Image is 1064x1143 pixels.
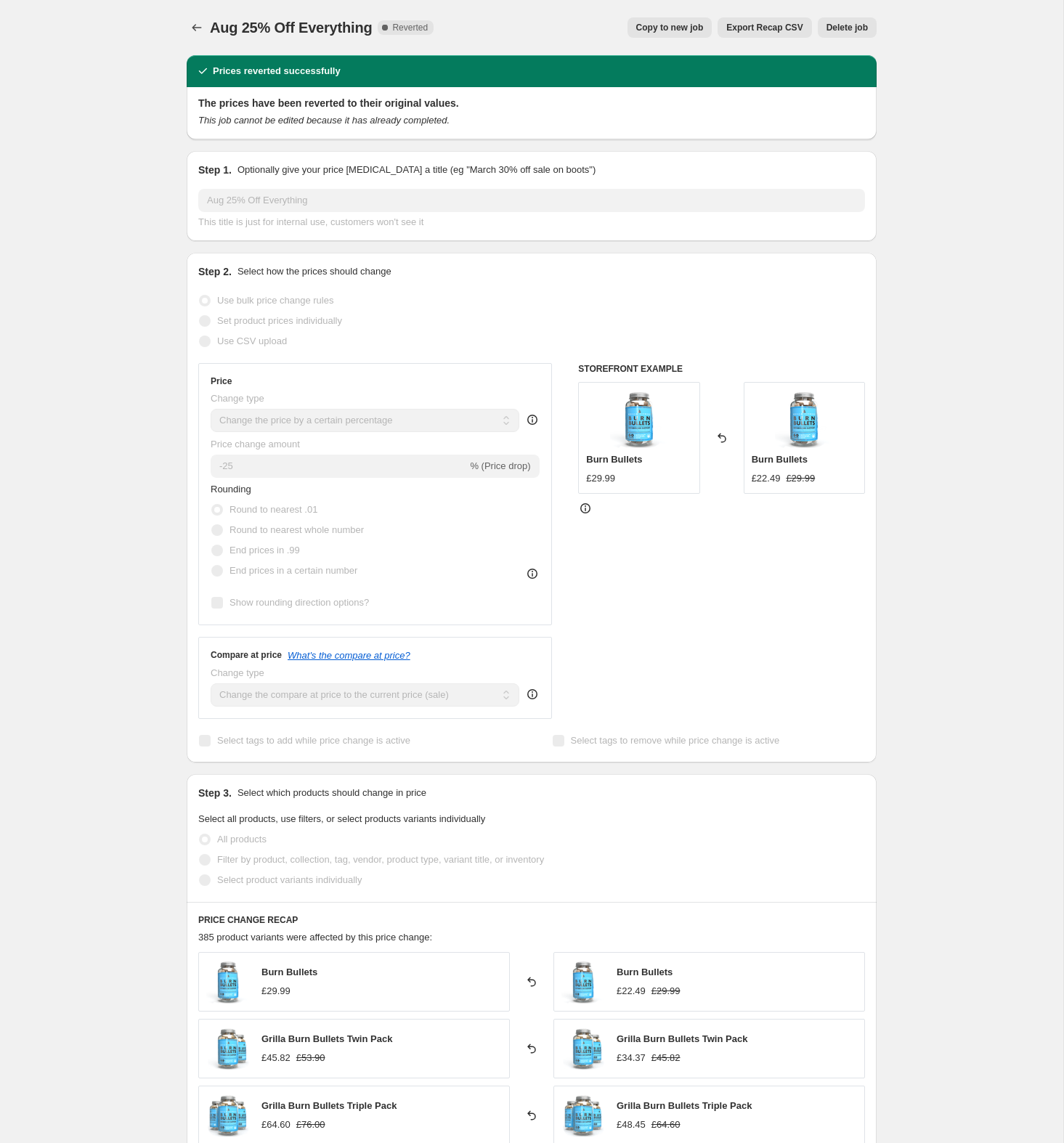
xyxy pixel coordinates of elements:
[636,22,704,33] span: Copy to new job
[752,471,781,486] div: £22.49
[211,649,282,661] h3: Compare at price
[617,1100,752,1111] span: Grilla Burn Bullets Triple Pack
[198,189,865,212] input: 30% off holiday sale
[261,984,291,998] div: £29.99
[198,115,450,126] i: This job cannot be edited because it has already completed.
[198,813,485,824] span: Select all products, use filters, or select products variants individually
[726,22,803,33] span: Export Recap CSV
[211,393,264,404] span: Change type
[206,960,250,1004] img: BB-New-Formula_80x.png
[211,375,232,387] h3: Price
[206,1027,250,1070] img: BurnBulletsx2-GrillaFitness_80x.png
[198,216,423,227] span: This title is just for internal use, customers won't see it
[217,735,410,746] span: Select tags to add while price change is active
[525,687,540,701] div: help
[586,471,615,486] div: £29.99
[827,22,868,33] span: Delete job
[230,545,300,556] span: End prices in .99
[392,22,428,33] span: Reverted
[617,1033,747,1044] span: Grilla Burn Bullets Twin Pack
[296,1118,325,1132] strike: £76.00
[586,454,642,465] span: Burn Bullets
[288,650,410,661] button: What's the compare at price?
[198,163,232,177] h2: Step 1.
[211,484,251,495] span: Rounding
[775,390,833,448] img: BB-New-Formula_80x.png
[651,1051,681,1065] strike: £45.82
[578,363,865,375] h6: STOREFRONT EXAMPLE
[213,64,341,78] h2: Prices reverted successfully
[230,565,357,576] span: End prices in a certain number
[525,412,540,427] div: help
[217,834,267,845] span: All products
[296,1051,325,1065] strike: £53.90
[217,874,362,885] span: Select product variants individually
[651,984,681,998] strike: £29.99
[261,1033,392,1044] span: Grilla Burn Bullets Twin Pack
[217,335,287,346] span: Use CSV upload
[211,667,264,678] span: Change type
[237,264,391,279] p: Select how the prices should change
[617,1118,646,1132] div: £48.45
[211,455,467,478] input: -15
[752,454,808,465] span: Burn Bullets
[561,960,605,1004] img: BB-New-Formula_80x.png
[561,1094,605,1137] img: BurnBulletsx3GrillaFitness_80x.png
[610,390,668,448] img: BB-New-Formula_80x.png
[617,1051,646,1065] div: £34.37
[230,597,369,608] span: Show rounding direction options?
[217,295,333,306] span: Use bulk price change rules
[211,439,300,450] span: Price change amount
[261,1118,291,1132] div: £64.60
[217,315,342,326] span: Set product prices individually
[628,17,712,38] button: Copy to new job
[617,967,673,977] span: Burn Bullets
[198,914,865,926] h6: PRICE CHANGE RECAP
[230,524,364,535] span: Round to nearest whole number
[261,1100,397,1111] span: Grilla Burn Bullets Triple Pack
[718,17,811,38] button: Export Recap CSV
[198,96,865,110] h2: The prices have been reverted to their original values.
[617,984,646,998] div: £22.49
[561,1027,605,1070] img: BurnBulletsx2-GrillaFitness_80x.png
[198,932,432,943] span: 385 product variants were affected by this price change:
[237,163,596,177] p: Optionally give your price [MEDICAL_DATA] a title (eg "March 30% off sale on boots")
[470,460,530,471] span: % (Price drop)
[210,20,372,36] span: Aug 25% Off Everything
[237,786,426,800] p: Select which products should change in price
[261,967,317,977] span: Burn Bullets
[198,786,232,800] h2: Step 3.
[217,854,544,865] span: Filter by product, collection, tag, vendor, product type, variant title, or inventory
[206,1094,250,1137] img: BurnBulletsx3GrillaFitness_80x.png
[198,264,232,279] h2: Step 2.
[230,504,317,515] span: Round to nearest .01
[261,1051,291,1065] div: £45.82
[786,471,815,486] strike: £29.99
[818,17,877,38] button: Delete job
[651,1118,681,1132] strike: £64.60
[187,17,207,38] button: Price change jobs
[571,735,780,746] span: Select tags to remove while price change is active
